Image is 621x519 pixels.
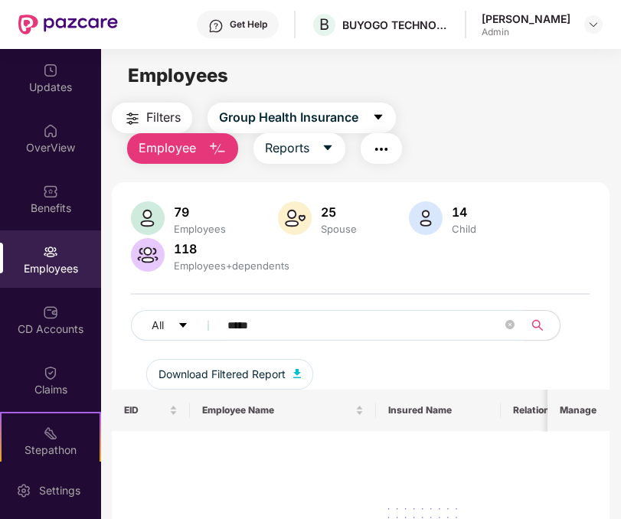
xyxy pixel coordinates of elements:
img: svg+xml;base64,PHN2ZyB4bWxucz0iaHR0cDovL3d3dy53My5vcmcvMjAwMC9zdmciIHhtbG5zOnhsaW5rPSJodHRwOi8vd3... [131,201,165,235]
span: Download Filtered Report [159,366,286,383]
span: close-circle [505,320,515,329]
div: [PERSON_NAME] [482,11,570,26]
span: caret-down [372,111,384,125]
span: search [522,319,552,331]
img: svg+xml;base64,PHN2ZyBpZD0iSGVscC0zMngzMiIgeG1sbnM9Imh0dHA6Ly93d3cudzMub3JnLzIwMDAvc3ZnIiB3aWR0aD... [208,18,224,34]
span: B [319,15,329,34]
span: close-circle [505,318,515,333]
th: Employee Name [190,390,377,431]
img: svg+xml;base64,PHN2ZyB4bWxucz0iaHR0cDovL3d3dy53My5vcmcvMjAwMC9zdmciIHdpZHRoPSIyNCIgaGVpZ2h0PSIyNC... [123,109,142,128]
img: svg+xml;base64,PHN2ZyB4bWxucz0iaHR0cDovL3d3dy53My5vcmcvMjAwMC9zdmciIHhtbG5zOnhsaW5rPSJodHRwOi8vd3... [293,369,301,378]
button: search [522,310,561,341]
button: Filters [112,103,192,133]
div: 118 [171,241,293,256]
div: Settings [34,483,85,498]
button: Group Health Insurancecaret-down [208,103,396,133]
div: 14 [449,204,479,220]
img: svg+xml;base64,PHN2ZyBpZD0iRHJvcGRvd24tMzJ4MzIiIHhtbG5zPSJodHRwOi8vd3d3LnczLm9yZy8yMDAwL3N2ZyIgd2... [587,18,600,31]
th: Relationship [501,390,594,431]
div: Stepathon [2,442,100,458]
img: svg+xml;base64,PHN2ZyB4bWxucz0iaHR0cDovL3d3dy53My5vcmcvMjAwMC9zdmciIHdpZHRoPSIyMSIgaGVpZ2h0PSIyMC... [43,426,58,441]
span: Relationship [513,404,570,416]
th: Manage [547,390,610,431]
div: Spouse [318,223,360,235]
button: Reportscaret-down [253,133,345,164]
div: Child [449,223,479,235]
th: Insured Name [376,390,501,431]
div: Get Help [230,18,267,31]
div: Admin [482,26,570,38]
img: svg+xml;base64,PHN2ZyB4bWxucz0iaHR0cDovL3d3dy53My5vcmcvMjAwMC9zdmciIHhtbG5zOnhsaW5rPSJodHRwOi8vd3... [131,238,165,272]
span: Reports [265,139,309,158]
span: caret-down [322,142,334,155]
span: Employee Name [202,404,353,416]
th: EID [112,390,190,431]
img: svg+xml;base64,PHN2ZyB4bWxucz0iaHR0cDovL3d3dy53My5vcmcvMjAwMC9zdmciIHdpZHRoPSIyNCIgaGVpZ2h0PSIyNC... [372,140,391,158]
img: New Pazcare Logo [18,15,118,34]
img: svg+xml;base64,PHN2ZyBpZD0iQ0RfQWNjb3VudHMiIGRhdGEtbmFtZT0iQ0QgQWNjb3VudHMiIHhtbG5zPSJodHRwOi8vd3... [43,305,58,320]
span: caret-down [178,320,188,332]
img: svg+xml;base64,PHN2ZyBpZD0iQmVuZWZpdHMiIHhtbG5zPSJodHRwOi8vd3d3LnczLm9yZy8yMDAwL3N2ZyIgd2lkdGg9Ij... [43,184,58,199]
img: svg+xml;base64,PHN2ZyB4bWxucz0iaHR0cDovL3d3dy53My5vcmcvMjAwMC9zdmciIHhtbG5zOnhsaW5rPSJodHRwOi8vd3... [208,140,227,158]
div: Employees+dependents [171,259,293,272]
img: svg+xml;base64,PHN2ZyBpZD0iQ2xhaW0iIHhtbG5zPSJodHRwOi8vd3d3LnczLm9yZy8yMDAwL3N2ZyIgd2lkdGg9IjIwIi... [43,365,58,380]
div: 79 [171,204,229,220]
button: Download Filtered Report [146,359,313,390]
span: EID [124,404,166,416]
div: BUYOGO TECHNOLOGIES INDIA PRIVATE LIMITED [342,18,449,32]
span: Employees [128,64,228,86]
span: Filters [146,108,181,127]
img: svg+xml;base64,PHN2ZyBpZD0iSG9tZSIgeG1sbnM9Imh0dHA6Ly93d3cudzMub3JnLzIwMDAvc3ZnIiB3aWR0aD0iMjAiIG... [43,123,58,139]
span: Group Health Insurance [219,108,358,127]
img: svg+xml;base64,PHN2ZyBpZD0iRW1wbG95ZWVzIiB4bWxucz0iaHR0cDovL3d3dy53My5vcmcvMjAwMC9zdmciIHdpZHRoPS... [43,244,58,259]
div: 25 [318,204,360,220]
img: svg+xml;base64,PHN2ZyB4bWxucz0iaHR0cDovL3d3dy53My5vcmcvMjAwMC9zdmciIHhtbG5zOnhsaW5rPSJodHRwOi8vd3... [278,201,312,235]
button: Employee [127,133,238,164]
div: Employees [171,223,229,235]
img: svg+xml;base64,PHN2ZyBpZD0iVXBkYXRlZCIgeG1sbnM9Imh0dHA6Ly93d3cudzMub3JnLzIwMDAvc3ZnIiB3aWR0aD0iMj... [43,63,58,78]
span: Employee [139,139,196,158]
img: svg+xml;base64,PHN2ZyB4bWxucz0iaHR0cDovL3d3dy53My5vcmcvMjAwMC9zdmciIHhtbG5zOnhsaW5rPSJodHRwOi8vd3... [409,201,443,235]
button: Allcaret-down [131,310,224,341]
img: svg+xml;base64,PHN2ZyBpZD0iU2V0dGluZy0yMHgyMCIgeG1sbnM9Imh0dHA6Ly93d3cudzMub3JnLzIwMDAvc3ZnIiB3aW... [16,483,31,498]
span: All [152,317,164,334]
